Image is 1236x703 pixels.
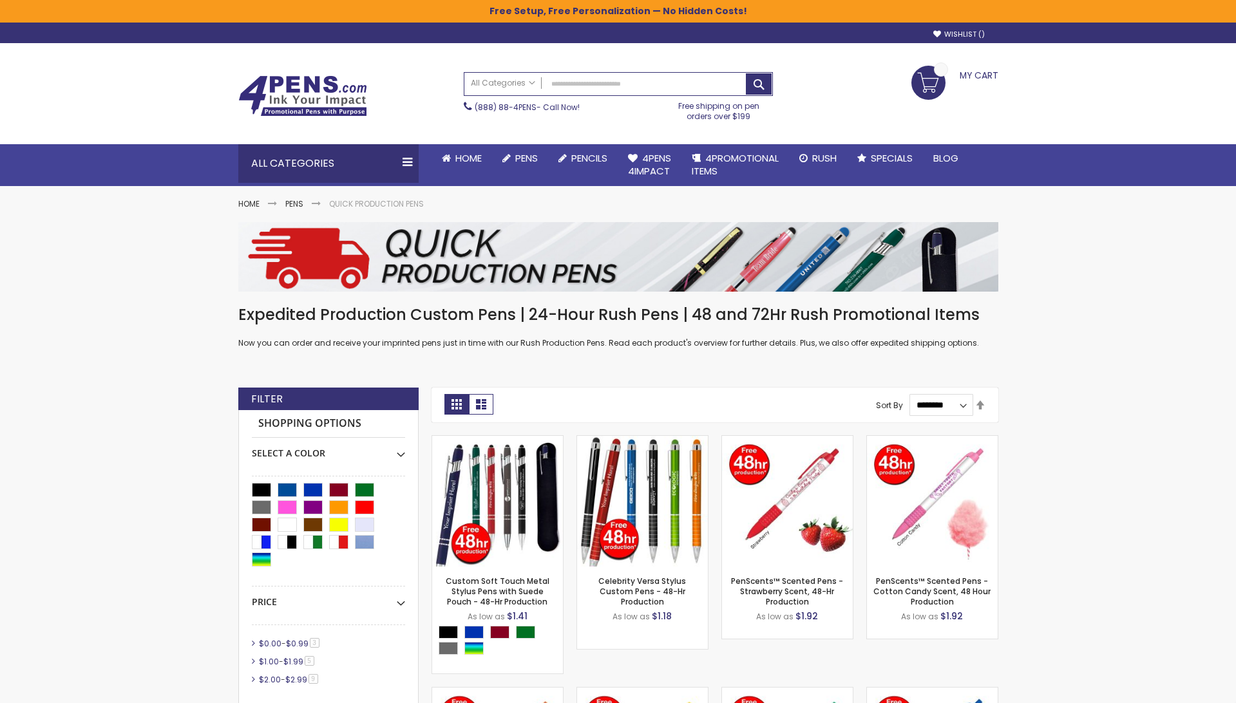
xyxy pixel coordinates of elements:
[731,576,843,607] a: PenScents™ Scented Pens - Strawberry Scent, 48-Hr Production
[444,394,469,415] strong: Grid
[795,610,818,623] span: $1.92
[256,656,319,667] a: $1.00-$1.995
[665,96,773,122] div: Free shipping on pen orders over $199
[515,151,538,165] span: Pens
[628,151,671,178] span: 4Pens 4impact
[548,144,618,173] a: Pencils
[252,586,405,608] div: Price
[329,198,424,209] strong: Quick Production Pens
[692,151,779,178] span: 4PROMOTIONAL ITEMS
[901,611,938,622] span: As low as
[285,198,303,209] a: Pens
[464,642,484,655] div: Assorted
[475,102,580,113] span: - Call Now!
[681,144,789,186] a: 4PROMOTIONALITEMS
[867,435,998,446] a: PenScents™ Scented Pens - Cotton Candy Scent, 48 Hour Production
[652,610,672,623] span: $1.18
[439,642,458,655] div: Grey
[238,144,419,183] div: All Categories
[722,436,853,567] img: PenScents™ Scented Pens - Strawberry Scent, 48-Hr Production
[259,656,279,667] span: $1.00
[490,626,509,639] div: Burgundy
[286,638,309,649] span: $0.99
[598,576,686,607] a: Celebrity Versa Stylus Custom Pens - 48-Hr Production
[259,638,281,649] span: $0.00
[867,436,998,567] img: PenScents™ Scented Pens - Cotton Candy Scent, 48 Hour Production
[252,438,405,460] div: Select A Color
[238,222,998,292] img: Quick Production Pens
[464,73,542,94] a: All Categories
[446,576,549,607] a: Custom Soft Touch Metal Stylus Pens with Suede Pouch - 48-Hr Production
[238,198,260,209] a: Home
[471,78,535,88] span: All Categories
[613,611,650,622] span: As low as
[309,674,318,684] span: 9
[847,144,923,173] a: Specials
[432,436,563,567] img: Custom Soft Touch Metal Stylus Pens with Suede Pouch - 48-Hr Production
[256,674,323,685] a: $2.00-$2.999
[507,610,528,623] span: $1.41
[238,338,998,348] p: Now you can order and receive your imprinted pens just in time with our Rush Production Pens. Rea...
[618,144,681,186] a: 4Pens4impact
[933,30,985,39] a: Wishlist
[252,410,405,438] strong: Shopping Options
[432,687,563,698] a: PenScents™ Scented Pens - Orange Scent, 48 Hr Production
[577,435,708,446] a: Celebrity Versa Stylus Custom Pens - 48-Hr Production
[283,656,303,667] span: $1.99
[571,151,607,165] span: Pencils
[285,674,307,685] span: $2.99
[432,435,563,446] a: Custom Soft Touch Metal Stylus Pens with Suede Pouch - 48-Hr Production
[722,687,853,698] a: PenScents™ Scented Pens - Floral Scent, 48 HR Production
[577,436,708,567] img: Celebrity Versa Stylus Custom Pens - 48-Hr Production
[251,392,283,406] strong: Filter
[238,75,367,117] img: 4Pens Custom Pens and Promotional Products
[577,687,708,698] a: PenScents™ Scented Pens - Lemon Scent, 48 HR Production
[475,102,537,113] a: (888) 88-4PENS
[464,626,484,639] div: Blue
[468,611,505,622] span: As low as
[940,610,963,623] span: $1.92
[933,151,958,165] span: Blog
[867,687,998,698] a: PenScents™ Scented Pens - Buttercream Scent, 48HR Production
[871,151,913,165] span: Specials
[516,626,535,639] div: Green
[722,435,853,446] a: PenScents™ Scented Pens - Strawberry Scent, 48-Hr Production
[432,144,492,173] a: Home
[876,399,903,410] label: Sort By
[923,144,969,173] a: Blog
[455,151,482,165] span: Home
[812,151,837,165] span: Rush
[256,638,324,649] a: $0.00-$0.993
[259,674,281,685] span: $2.00
[310,638,319,648] span: 3
[305,656,314,666] span: 5
[789,144,847,173] a: Rush
[439,626,458,639] div: Black
[756,611,794,622] span: As low as
[492,144,548,173] a: Pens
[238,305,998,325] h1: Expedited Production Custom Pens | 24-Hour Rush Pens | 48 and 72Hr Rush Promotional Items
[873,576,991,607] a: PenScents™ Scented Pens - Cotton Candy Scent, 48 Hour Production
